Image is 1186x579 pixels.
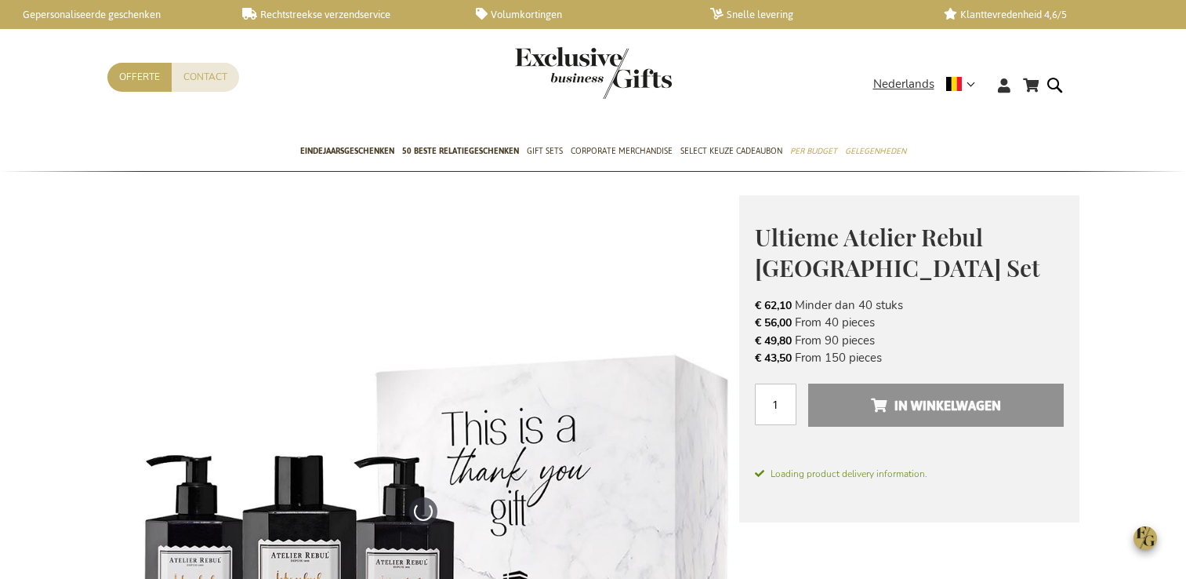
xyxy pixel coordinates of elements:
span: Gift Sets [527,143,563,159]
span: € 62,10 [755,298,792,313]
span: Per Budget [790,143,837,159]
a: Gepersonaliseerde geschenken [8,8,217,21]
a: Per Budget [790,133,837,172]
span: Select Keuze Cadeaubon [680,143,782,159]
span: Loading product delivery information. [755,467,1064,481]
input: Aantal [755,384,796,425]
span: € 56,00 [755,315,792,330]
span: Gelegenheden [845,143,906,159]
a: Select Keuze Cadeaubon [680,133,782,172]
a: Contact [172,63,239,92]
a: Gift Sets [527,133,563,172]
span: € 43,50 [755,351,792,366]
li: From 40 pieces [755,314,1064,331]
span: Corporate Merchandise [571,143,673,159]
span: 50 beste relatiegeschenken [402,143,519,159]
span: Nederlands [873,75,934,93]
li: Minder dan 40 stuks [755,297,1064,314]
li: From 150 pieces [755,349,1064,366]
img: Exclusive Business gifts logo [515,47,672,99]
a: Offerte [107,63,172,92]
a: Eindejaarsgeschenken [300,133,394,172]
span: Ultieme Atelier Rebul [GEOGRAPHIC_DATA] Set [755,221,1040,283]
a: 50 beste relatiegeschenken [402,133,519,172]
li: From 90 pieces [755,332,1064,349]
a: Rechtstreekse verzendservice [242,8,452,21]
a: Corporate Merchandise [571,133,673,172]
a: store logo [515,47,593,99]
a: Klanttevredenheid 4,6/5 [944,8,1153,21]
span: Eindejaarsgeschenken [300,143,394,159]
a: Volumkortingen [476,8,685,21]
span: € 49,80 [755,333,792,348]
a: Gelegenheden [845,133,906,172]
a: Snelle levering [710,8,919,21]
